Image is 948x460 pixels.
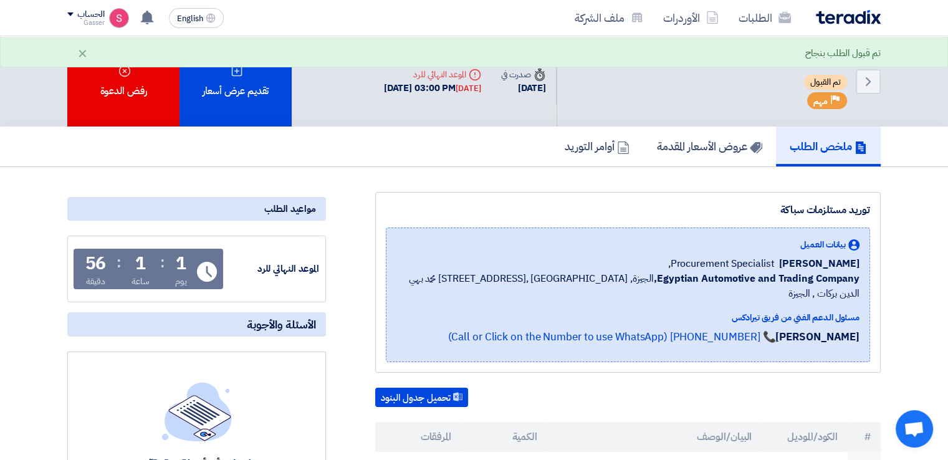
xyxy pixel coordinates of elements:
[177,14,203,23] span: English
[160,251,165,274] div: :
[175,275,187,288] div: يوم
[501,81,546,95] div: [DATE]
[654,271,859,286] b: Egyptian Automotive and Trading Company,
[384,68,481,81] div: الموعد النهائي للرد
[816,10,881,24] img: Teradix logo
[565,139,630,153] h5: أوامر التوريد
[109,8,129,28] img: unnamed_1748516558010.png
[67,197,326,221] div: مواعيد الطلب
[775,329,859,345] strong: [PERSON_NAME]
[169,8,224,28] button: English
[226,262,319,276] div: الموعد النهائي للرد
[67,19,104,26] div: Gasser
[804,75,847,90] span: تم القبول
[657,139,762,153] h5: عروض الأسعار المقدمة
[117,251,121,274] div: :
[375,422,461,452] th: المرفقات
[375,388,468,408] button: تحميل جدول البنود
[896,410,933,448] a: Open chat
[776,127,881,166] a: ملخص الطلب
[813,95,828,107] span: مهم
[77,46,88,60] div: ×
[396,311,859,324] div: مسئول الدعم الفني من فريق تيرادكس
[551,127,643,166] a: أوامر التوريد
[396,271,859,301] span: الجيزة, [GEOGRAPHIC_DATA] ,[STREET_ADDRESS] محمد بهي الدين بركات , الجيزة
[85,255,107,272] div: 56
[176,255,186,272] div: 1
[800,238,846,251] span: بيانات العميل
[384,81,481,95] div: [DATE] 03:00 PM
[162,382,232,441] img: empty_state_list.svg
[247,317,316,332] span: الأسئلة والأجوبة
[77,9,104,20] div: الحساب
[456,82,481,95] div: [DATE]
[67,36,180,127] div: رفض الدعوة
[848,422,881,452] th: #
[448,329,775,345] a: 📞 [PHONE_NUMBER] (Call or Click on the Number to use WhatsApp)
[643,127,776,166] a: عروض الأسعار المقدمة
[668,256,775,271] span: Procurement Specialist,
[653,3,729,32] a: الأوردرات
[790,139,867,153] h5: ملخص الطلب
[547,422,762,452] th: البيان/الوصف
[762,422,848,452] th: الكود/الموديل
[779,256,859,271] span: [PERSON_NAME]
[729,3,801,32] a: الطلبات
[461,422,547,452] th: الكمية
[501,68,546,81] div: صدرت في
[565,3,653,32] a: ملف الشركة
[86,275,105,288] div: دقيقة
[132,275,150,288] div: ساعة
[805,46,881,60] div: تم قبول الطلب بنجاح
[180,36,292,127] div: تقديم عرض أسعار
[135,255,146,272] div: 1
[386,203,870,218] div: توريد مستلزمات سباكة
